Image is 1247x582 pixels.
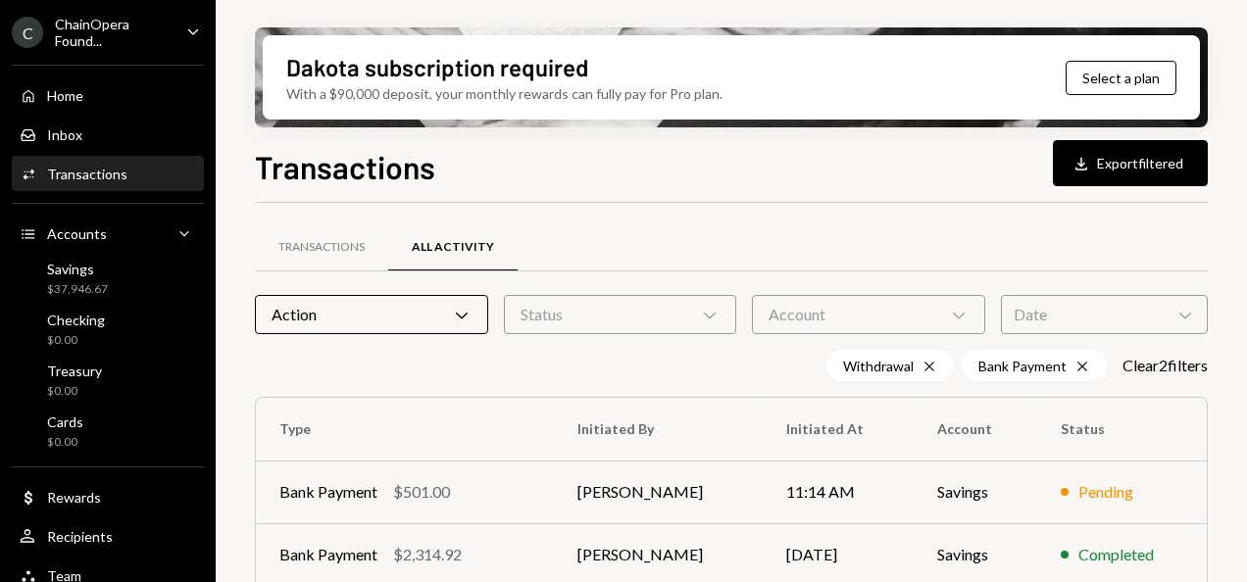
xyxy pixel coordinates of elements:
[47,489,101,506] div: Rewards
[279,480,377,504] div: Bank Payment
[393,480,450,504] div: $501.00
[12,156,204,191] a: Transactions
[47,166,127,182] div: Transactions
[393,543,462,566] div: $2,314.92
[47,383,102,400] div: $0.00
[12,216,204,251] a: Accounts
[47,434,83,451] div: $0.00
[47,261,108,277] div: Savings
[278,239,365,256] div: Transactions
[914,398,1037,461] th: Account
[47,528,113,545] div: Recipients
[554,461,763,523] td: [PERSON_NAME]
[554,398,763,461] th: Initiated By
[47,413,83,430] div: Cards
[255,147,435,186] h1: Transactions
[12,17,43,48] div: C
[826,350,954,381] div: Withdrawal
[1078,480,1133,504] div: Pending
[279,543,377,566] div: Bank Payment
[256,398,554,461] th: Type
[1037,398,1207,461] th: Status
[47,332,105,349] div: $0.00
[286,51,588,83] div: Dakota subscription required
[12,255,204,302] a: Savings$37,946.67
[1078,543,1154,566] div: Completed
[1066,61,1176,95] button: Select a plan
[763,398,914,461] th: Initiated At
[914,461,1037,523] td: Savings
[388,222,518,272] a: All Activity
[12,77,204,113] a: Home
[1122,356,1208,376] button: Clear2filters
[47,312,105,328] div: Checking
[752,295,985,334] div: Account
[1053,140,1208,186] button: Exportfiltered
[47,225,107,242] div: Accounts
[47,87,83,104] div: Home
[962,350,1107,381] div: Bank Payment
[412,239,494,256] div: All Activity
[12,117,204,152] a: Inbox
[12,306,204,353] a: Checking$0.00
[47,363,102,379] div: Treasury
[763,461,914,523] td: 11:14 AM
[255,222,388,272] a: Transactions
[12,479,204,514] a: Rewards
[504,295,737,334] div: Status
[12,408,204,455] a: Cards$0.00
[55,16,171,49] div: ChainOpera Found...
[286,83,723,104] div: With a $90,000 deposit, your monthly rewards can fully pay for Pro plan.
[255,295,488,334] div: Action
[12,357,204,404] a: Treasury$0.00
[47,281,108,298] div: $37,946.67
[47,126,82,143] div: Inbox
[1001,295,1208,334] div: Date
[12,518,204,554] a: Recipients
